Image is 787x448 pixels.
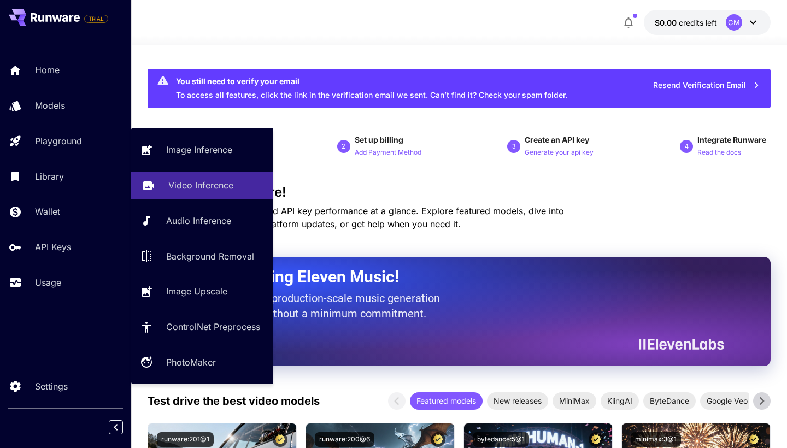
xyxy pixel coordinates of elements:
[109,420,123,434] button: Collapse sidebar
[700,395,754,406] span: Google Veo
[168,179,233,192] p: Video Inference
[655,18,679,27] span: $0.00
[431,432,445,447] button: Certified Model – Vetted for best performance and includes a commercial license.
[166,356,216,369] p: PhotoMaker
[589,432,603,447] button: Certified Model – Vetted for best performance and includes a commercial license.
[35,170,64,183] p: Library
[117,417,131,437] div: Collapse sidebar
[512,142,516,151] p: 3
[35,240,71,254] p: API Keys
[175,267,716,287] h2: Now Supporting Eleven Music!
[679,18,717,27] span: credits left
[473,432,529,447] button: bytedance:5@1
[655,17,717,28] div: $0.00
[697,135,766,144] span: Integrate Runware
[148,185,771,200] h3: Welcome to Runware!
[410,395,483,406] span: Featured models
[553,395,596,406] span: MiniMax
[148,205,564,229] span: Check out your usage stats and API key performance at a glance. Explore featured models, dive int...
[315,432,374,447] button: runware:200@6
[643,395,696,406] span: ByteDance
[166,214,231,227] p: Audio Inference
[131,208,273,234] a: Audio Inference
[131,137,273,163] a: Image Inference
[35,276,61,289] p: Usage
[685,142,689,151] p: 4
[148,393,320,409] p: Test drive the best video models
[342,142,345,151] p: 2
[176,75,567,87] div: You still need to verify your email
[131,278,273,305] a: Image Upscale
[166,143,232,156] p: Image Inference
[525,148,594,158] p: Generate your api key
[175,291,448,321] p: The only way to get production-scale music generation from Eleven Labs without a minimum commitment.
[525,135,589,144] span: Create an API key
[131,314,273,340] a: ControlNet Preprocess
[85,15,108,23] span: TRIAL
[131,243,273,269] a: Background Removal
[273,432,287,447] button: Certified Model – Vetted for best performance and includes a commercial license.
[35,380,68,393] p: Settings
[84,12,108,25] span: Add your payment card to enable full platform functionality.
[647,74,766,97] button: Resend Verification Email
[697,148,741,158] p: Read the docs
[644,10,771,35] button: $0.00
[35,134,82,148] p: Playground
[166,285,227,298] p: Image Upscale
[131,172,273,199] a: Video Inference
[747,432,761,447] button: Certified Model – Vetted for best performance and includes a commercial license.
[176,72,567,105] div: To access all features, click the link in the verification email we sent. Can’t find it? Check yo...
[35,63,60,76] p: Home
[131,349,273,376] a: PhotoMaker
[166,320,260,333] p: ControlNet Preprocess
[35,205,60,218] p: Wallet
[726,14,742,31] div: CM
[166,250,254,263] p: Background Removal
[35,99,65,112] p: Models
[157,432,214,447] button: runware:201@1
[601,395,639,406] span: KlingAI
[631,432,681,447] button: minimax:3@1
[487,395,548,406] span: New releases
[355,148,421,158] p: Add Payment Method
[355,135,403,144] span: Set up billing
